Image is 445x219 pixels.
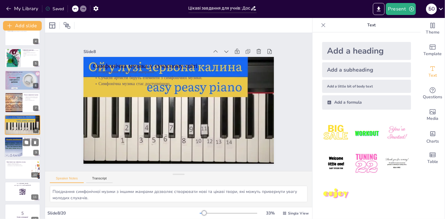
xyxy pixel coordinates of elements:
[33,128,38,133] div: 8
[426,138,439,145] span: Charts
[189,4,250,13] input: Insert title
[7,161,30,163] p: Цікаві факти про симфонічну музику
[426,29,440,36] span: Theme
[31,172,38,178] div: 10
[33,39,38,44] div: 4
[353,149,380,177] img: 5.jpeg
[24,144,39,145] p: Зміни в темпі і настрої.
[7,74,38,75] p: Симфонія складається з чотирьох частин.
[427,115,439,122] span: Media
[426,4,437,14] div: Б О
[421,61,445,83] div: Add text boxes
[7,75,38,76] p: Увертюра - це короткий твір.
[17,216,28,218] strong: Готові до вікторини?
[421,40,445,61] div: Add ready made slides
[421,18,445,40] div: Change the overall theme
[93,61,264,70] p: Симфонічна музика у сучасному світі
[421,104,445,126] div: Add images, graphics, shapes or video
[33,150,39,155] div: 9
[31,194,38,200] div: 11
[322,95,411,110] div: Add a formula
[63,22,71,29] span: Position
[7,185,38,186] p: and login with code
[33,105,38,111] div: 7
[322,42,411,60] div: Add a heading
[23,49,38,51] p: Симфонічні оркестри
[23,139,30,146] button: Duplicate Slide
[7,118,38,120] p: Сучасні артисти беруть елементи з симфонічної музики.
[7,73,38,74] p: Різні форми симфонічної музики.
[24,138,39,141] p: Як слухати симфонічну музику?
[322,180,350,208] img: 7.jpeg
[322,149,350,177] img: 4.jpeg
[5,182,40,202] div: 11
[383,149,411,177] img: 6.jpeg
[328,18,415,32] p: Text
[23,54,38,56] p: Духові та ударні інструменти додають ритм.
[322,62,411,77] div: Add a subheading
[5,70,40,90] div: 6
[33,61,38,66] div: 5
[7,210,38,217] p: 5
[7,31,38,32] p: [PERSON_NAME] поєднує класичні та сучасні елементи.
[373,3,385,15] button: Export to PowerPoint
[288,211,309,216] span: Single View
[47,210,200,216] div: Slide 8 / 20
[263,210,278,216] div: 33 %
[23,52,38,54] p: Струнні інструменти забезпечують мелодію.
[7,183,38,185] p: Go to
[421,83,445,104] div: Get real-time input from your audience
[93,81,264,87] p: Симфонічна музика стає доступнішою.
[86,176,113,183] button: Transcript
[23,50,38,52] p: Симфонічні оркестри складаються з різних груп інструментів.
[7,117,38,118] p: Поєднання з іншими жанрами.
[383,119,411,147] img: 3.jpeg
[50,186,307,202] textarea: Поєднання симфонічної музики з іншими жанрами дозволяє створювати нові та цікаві твори, які можут...
[5,159,40,179] div: 10
[93,75,264,81] p: Сучасні артисти беруть елементи з симфонічної музики.
[32,139,39,146] button: Delete Slide
[93,69,264,75] p: Поєднання з іншими жанрами.
[5,48,40,68] div: 5
[24,142,39,144] p: Слухайте взаємодію інструментів.
[7,165,30,166] p: Різноманітність стилів симфонічної музики.
[7,71,38,73] p: Різновиди симфонічної музики
[353,119,380,147] img: 2.jpeg
[24,141,39,143] p: Звертайте увагу на інструменти.
[5,137,41,157] div: 9
[45,6,64,12] div: Saved
[5,4,41,13] button: My Library
[424,51,442,57] span: Template
[427,158,438,165] span: Table
[3,21,42,31] button: Add slide
[24,96,38,98] p: Симфонічна музика викликає емоції.
[7,116,38,117] p: Симфонічна музика у сучасному світі
[386,3,416,15] button: Present
[83,49,209,55] div: Slide 8
[421,147,445,169] div: Add a table
[24,97,38,99] p: Симфонії можуть бути емоційними або радісними.
[5,93,40,112] div: 7
[322,119,350,147] img: 1.jpeg
[421,126,445,147] div: Add charts and graphs
[50,176,84,183] button: Speaker Notes
[47,21,57,30] div: Layout
[7,119,38,120] p: Симфонічна музика стає доступнішою.
[426,3,437,15] button: Б О
[24,100,38,101] p: Вплив на сприйняття світу.
[322,80,411,93] div: Add a little bit of body text
[423,94,443,100] span: Questions
[20,183,29,184] strong: [DOMAIN_NAME]
[24,94,38,96] p: Вплив симфонічної музики
[5,115,40,135] div: 8
[33,83,38,88] div: 6
[428,72,437,79] span: Text
[7,164,30,165] p: Симфонії на основі літературних творів.
[7,163,30,164] p: Тривалість симфонічної музики.
[5,26,40,46] div: 4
